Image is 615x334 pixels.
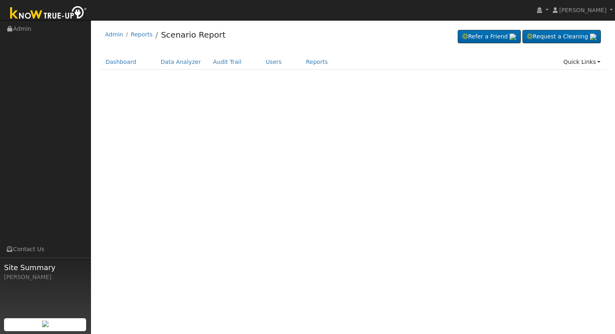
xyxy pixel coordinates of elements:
[590,34,596,40] img: retrieve
[99,55,143,70] a: Dashboard
[207,55,247,70] a: Audit Trail
[6,4,91,23] img: Know True-Up
[42,321,49,327] img: retrieve
[260,55,288,70] a: Users
[161,30,226,40] a: Scenario Report
[4,273,87,281] div: [PERSON_NAME]
[509,34,516,40] img: retrieve
[131,31,152,38] a: Reports
[105,31,123,38] a: Admin
[522,30,601,44] a: Request a Cleaning
[4,262,87,273] span: Site Summary
[559,7,607,13] span: [PERSON_NAME]
[458,30,521,44] a: Refer a Friend
[300,55,334,70] a: Reports
[154,55,207,70] a: Data Analyzer
[557,55,607,70] a: Quick Links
